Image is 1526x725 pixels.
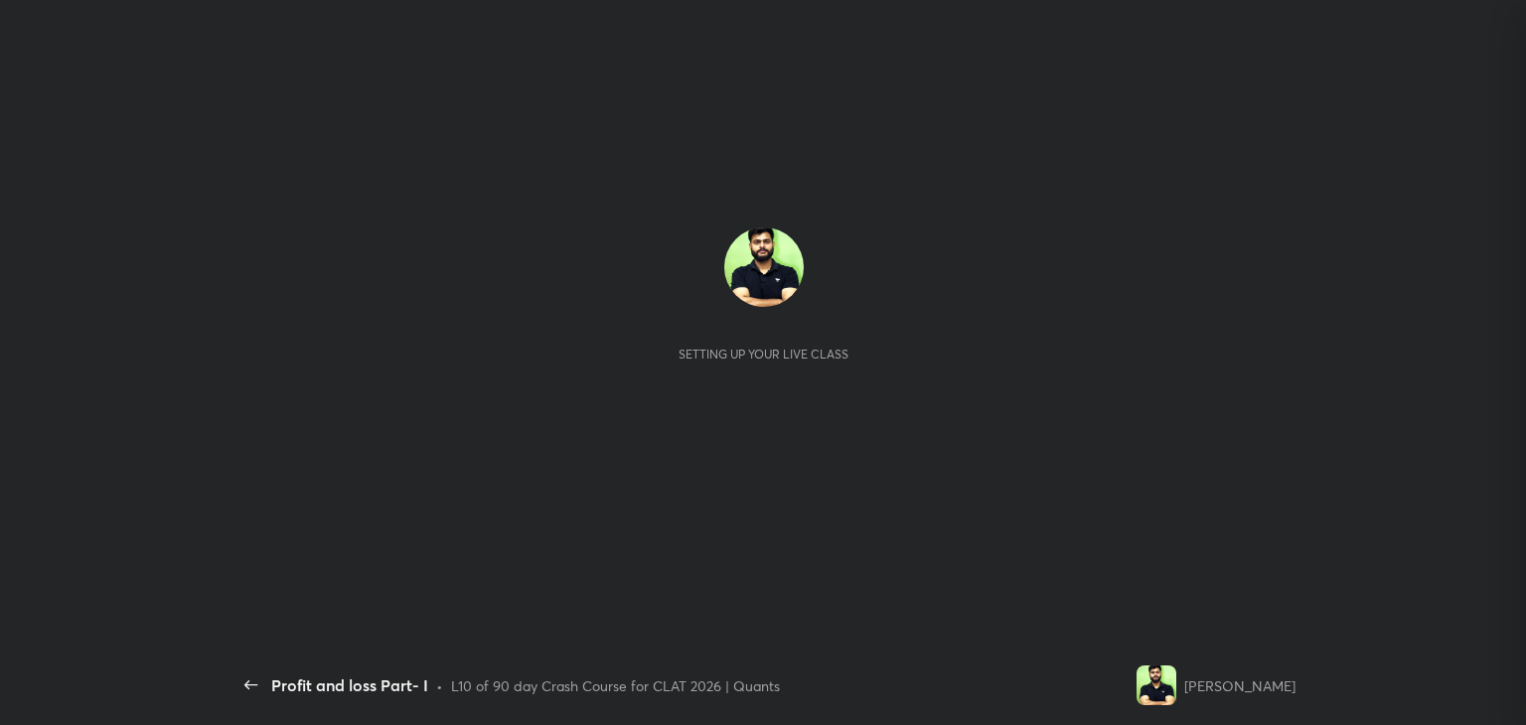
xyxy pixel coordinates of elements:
[1184,675,1296,696] div: [PERSON_NAME]
[724,227,804,307] img: 6f4578c4c6224cea84386ccc78b3bfca.jpg
[1137,665,1176,705] img: 6f4578c4c6224cea84386ccc78b3bfca.jpg
[271,673,428,697] div: Profit and loss Part- I
[679,347,848,362] div: Setting up your live class
[436,675,443,696] div: •
[451,675,780,696] div: L10 of 90 day Crash Course for CLAT 2026 | Quants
